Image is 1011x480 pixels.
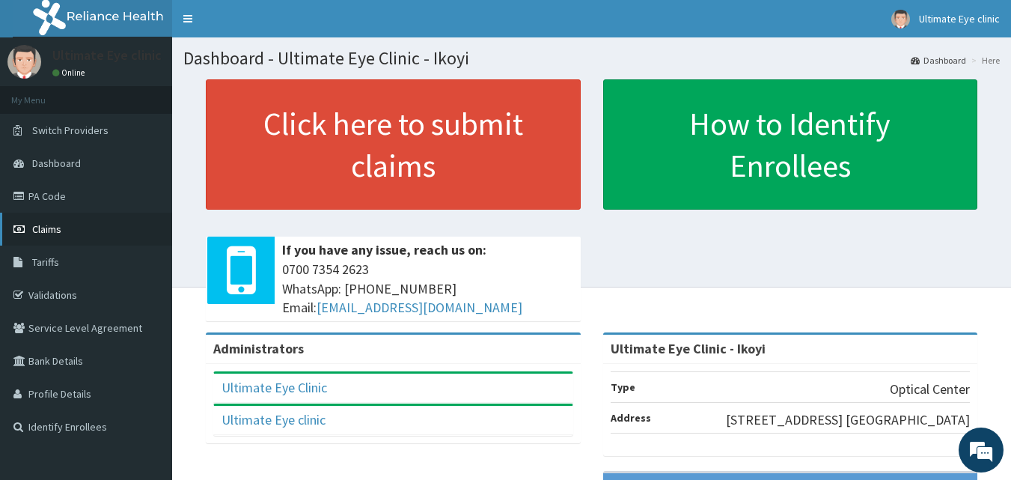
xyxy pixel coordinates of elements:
[32,222,61,236] span: Claims
[911,54,966,67] a: Dashboard
[222,379,327,396] a: Ultimate Eye Clinic
[726,410,970,430] p: [STREET_ADDRESS] [GEOGRAPHIC_DATA]
[890,380,970,399] p: Optical Center
[603,79,978,210] a: How to Identify Enrollees
[52,49,162,62] p: Ultimate Eye clinic
[183,49,1000,68] h1: Dashboard - Ultimate Eye Clinic - Ikoyi
[611,411,651,425] b: Address
[206,79,581,210] a: Click here to submit claims
[611,340,766,357] strong: Ultimate Eye Clinic - Ikoyi
[52,67,88,78] a: Online
[32,255,59,269] span: Tariffs
[611,380,635,394] b: Type
[968,54,1000,67] li: Here
[222,411,326,428] a: Ultimate Eye clinic
[7,45,41,79] img: User Image
[213,340,304,357] b: Administrators
[282,260,573,318] span: 0700 7354 2623 WhatsApp: [PHONE_NUMBER] Email:
[32,124,109,137] span: Switch Providers
[32,157,81,170] span: Dashboard
[282,241,486,258] b: If you have any issue, reach us on:
[919,12,1000,25] span: Ultimate Eye clinic
[891,10,910,28] img: User Image
[317,299,522,316] a: [EMAIL_ADDRESS][DOMAIN_NAME]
